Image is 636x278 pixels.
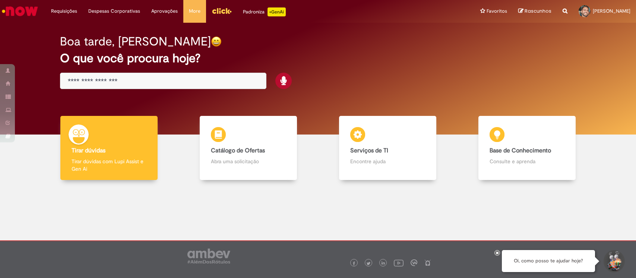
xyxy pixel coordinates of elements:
[424,259,431,266] img: logo_footer_naosei.png
[525,7,551,15] span: Rascunhos
[178,116,318,180] a: Catálogo de Ofertas Abra uma solicitação
[490,158,564,165] p: Consulte e aprenda
[211,147,265,154] b: Catálogo de Ofertas
[458,116,597,180] a: Base de Conhecimento Consulte e aprenda
[1,4,39,19] img: ServiceNow
[39,116,178,180] a: Tirar dúvidas Tirar dúvidas com Lupi Assist e Gen Ai
[72,147,105,154] b: Tirar dúvidas
[318,116,458,180] a: Serviços de TI Encontre ajuda
[502,250,595,272] div: Oi, como posso te ajudar hoje?
[268,7,286,16] p: +GenAi
[411,259,417,266] img: logo_footer_workplace.png
[151,7,178,15] span: Aprovações
[211,36,222,47] img: happy-face.png
[88,7,140,15] span: Despesas Corporativas
[350,158,425,165] p: Encontre ajuda
[212,5,232,16] img: click_logo_yellow_360x200.png
[352,262,356,265] img: logo_footer_facebook.png
[51,7,77,15] span: Requisições
[490,147,551,154] b: Base de Conhecimento
[367,262,370,265] img: logo_footer_twitter.png
[394,258,404,268] img: logo_footer_youtube.png
[593,8,630,14] span: [PERSON_NAME]
[60,52,576,65] h2: O que você procura hoje?
[382,261,385,266] img: logo_footer_linkedin.png
[211,158,286,165] p: Abra uma solicitação
[487,7,507,15] span: Favoritos
[518,8,551,15] a: Rascunhos
[189,7,200,15] span: More
[187,249,230,263] img: logo_footer_ambev_rotulo_gray.png
[72,158,146,173] p: Tirar dúvidas com Lupi Assist e Gen Ai
[243,7,286,16] div: Padroniza
[60,35,211,48] h2: Boa tarde, [PERSON_NAME]
[602,250,625,272] button: Iniciar Conversa de Suporte
[350,147,388,154] b: Serviços de TI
